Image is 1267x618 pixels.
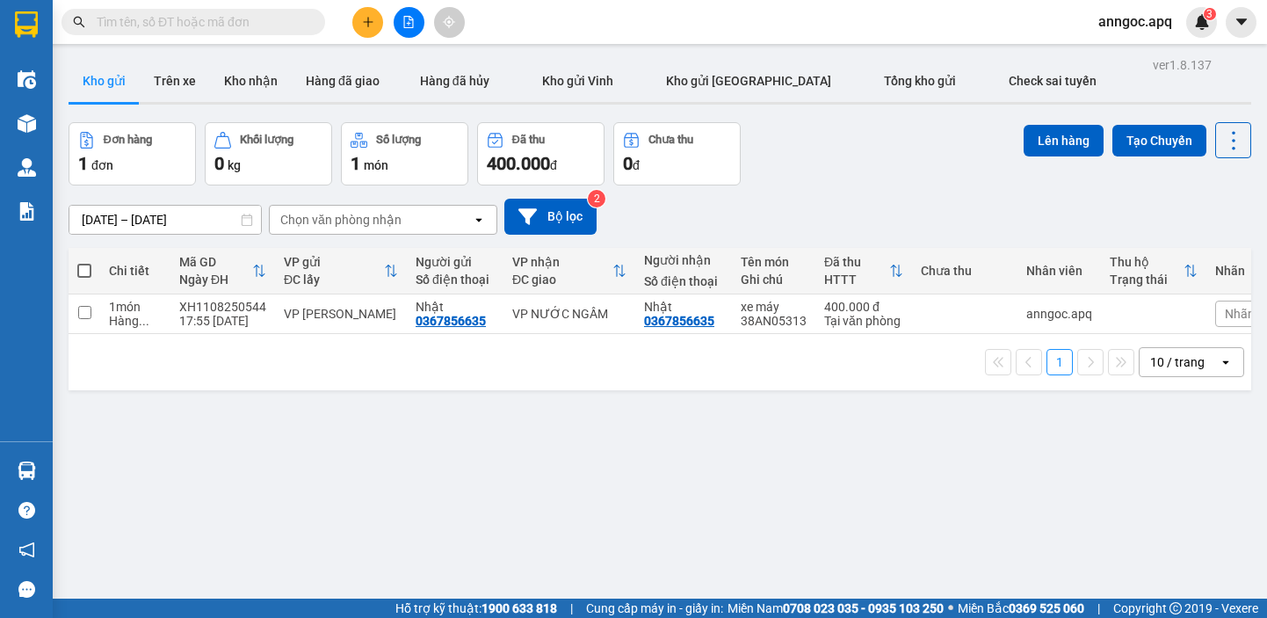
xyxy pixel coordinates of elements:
[1234,14,1249,30] span: caret-down
[18,114,36,133] img: warehouse-icon
[284,273,384,287] div: ĐC lấy
[958,599,1084,618] span: Miền Bắc
[18,158,36,177] img: warehouse-icon
[214,153,224,174] span: 0
[512,273,612,287] div: ĐC giao
[104,134,152,146] div: Đơn hàng
[15,11,38,38] img: logo-vxr
[78,153,88,174] span: 1
[416,300,495,314] div: Nhật
[921,264,1009,278] div: Chưa thu
[586,599,723,618] span: Cung cấp máy in - giấy in:
[1026,264,1092,278] div: Nhân viên
[1110,255,1184,269] div: Thu hộ
[284,307,398,321] div: VP [PERSON_NAME]
[394,7,424,38] button: file-add
[1206,8,1213,20] span: 3
[1169,602,1182,614] span: copyright
[364,158,388,172] span: món
[1110,273,1184,287] div: Trạng thái
[1084,11,1186,33] span: anngoc.apq
[69,206,261,234] input: Select a date range.
[240,134,293,146] div: Khối lượng
[948,605,953,612] span: ⚪️
[351,153,360,174] span: 1
[109,314,162,328] div: Hàng thông thường
[402,16,415,28] span: file-add
[73,16,85,28] span: search
[284,255,384,269] div: VP gửi
[728,599,944,618] span: Miền Nam
[140,60,210,102] button: Trên xe
[97,12,304,32] input: Tìm tên, số ĐT hoặc mã đơn
[109,300,162,314] div: 1 món
[91,158,113,172] span: đơn
[1046,349,1073,375] button: 1
[570,599,573,618] span: |
[416,314,486,328] div: 0367856635
[395,599,557,618] span: Hỗ trợ kỹ thuật:
[210,60,292,102] button: Kho nhận
[741,300,807,328] div: xe máy 38AN05313
[824,273,889,287] div: HTTT
[477,122,605,185] button: Đã thu400.000đ
[1153,55,1212,75] div: ver 1.8.137
[550,158,557,172] span: đ
[341,122,468,185] button: Số lượng1món
[542,74,613,88] span: Kho gửi Vinh
[420,74,489,88] span: Hàng đã hủy
[504,199,597,235] button: Bộ lọc
[18,462,36,480] img: warehouse-icon
[1009,74,1097,88] span: Check sai tuyến
[179,314,266,328] div: 17:55 [DATE]
[275,248,407,294] th: Toggle SortBy
[644,274,723,288] div: Số điện thoại
[503,248,635,294] th: Toggle SortBy
[613,122,741,185] button: Chưa thu0đ
[362,16,374,28] span: plus
[815,248,912,294] th: Toggle SortBy
[18,202,36,221] img: solution-icon
[623,153,633,174] span: 0
[352,7,383,38] button: plus
[434,7,465,38] button: aim
[824,255,889,269] div: Đã thu
[416,273,495,287] div: Số điện thoại
[416,255,495,269] div: Người gửi
[487,153,550,174] span: 400.000
[1226,7,1256,38] button: caret-down
[644,253,723,267] div: Người nhận
[1024,125,1104,156] button: Lên hàng
[633,158,640,172] span: đ
[666,74,831,88] span: Kho gửi [GEOGRAPHIC_DATA]
[443,16,455,28] span: aim
[1101,248,1206,294] th: Toggle SortBy
[884,74,956,88] span: Tổng kho gửi
[18,542,35,558] span: notification
[280,211,402,229] div: Chọn văn phòng nhận
[644,300,723,314] div: Nhật
[512,134,545,146] div: Đã thu
[1225,307,1255,321] span: Nhãn
[1009,601,1084,615] strong: 0369 525 060
[376,134,421,146] div: Số lượng
[1219,355,1233,369] svg: open
[109,264,162,278] div: Chi tiết
[18,70,36,89] img: warehouse-icon
[644,314,714,328] div: 0367856635
[648,134,693,146] div: Chưa thu
[205,122,332,185] button: Khối lượng0kg
[1194,14,1210,30] img: icon-new-feature
[481,601,557,615] strong: 1900 633 818
[1204,8,1216,20] sup: 3
[1097,599,1100,618] span: |
[170,248,275,294] th: Toggle SortBy
[1112,125,1206,156] button: Tạo Chuyến
[179,300,266,314] div: XH1108250544
[588,190,605,207] sup: 2
[824,314,903,328] div: Tại văn phòng
[228,158,241,172] span: kg
[139,314,149,328] span: ...
[179,255,252,269] div: Mã GD
[18,581,35,598] span: message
